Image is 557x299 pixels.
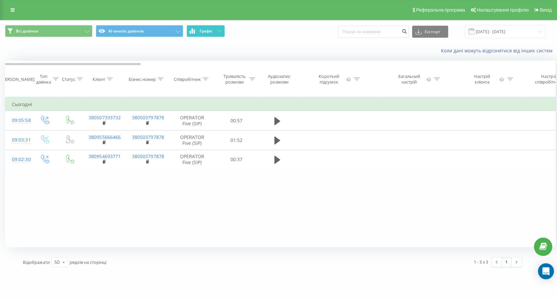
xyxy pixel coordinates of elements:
td: 00:37 [214,149,256,168]
div: 50 [54,257,59,264]
button: Експорт [409,26,445,37]
a: 380503797878 [131,114,163,120]
span: рядків на сторінці [69,258,106,264]
td: OPERATOR Five (SIP) [168,130,214,149]
div: Настрій клієнта [464,73,494,84]
div: 09:02:30 [12,152,25,165]
div: [PERSON_NAME] [1,76,34,82]
div: Статус [61,76,75,82]
div: Клієнт [92,76,104,82]
span: Вихід [536,7,548,13]
a: 380507333732 [88,114,120,120]
span: Всі дзвінки [16,28,38,33]
div: 09:03:31 [12,133,25,146]
button: Графік [185,25,223,37]
a: Коли дані можуть відрізнятися вiд інших систем [438,47,552,53]
div: Тривалість розмови [220,73,246,84]
div: Загальний настрій [391,73,422,84]
div: Аудіозапис розмови [261,73,293,84]
td: OPERATOR Five (SIP) [168,149,214,168]
input: Пошук за номером [336,26,406,37]
td: OPERATOR Five (SIP) [168,110,214,130]
a: 380954693771 [88,152,120,158]
span: Графік [198,29,211,33]
a: 380503797878 [131,152,163,158]
div: 1 - 3 з 3 [471,257,485,264]
a: 380955666466 [88,133,120,139]
td: 01:52 [214,130,256,149]
div: Open Intercom Messenger [534,262,550,277]
div: Співробітник [172,76,200,82]
td: 00:57 [214,110,256,130]
button: AI-аналіз дзвінків [95,25,182,37]
a: 380503797878 [131,133,163,139]
div: Короткий підсумок [311,73,343,84]
button: Всі дзвінки [5,25,92,37]
a: 1 [498,256,508,265]
span: Реферальна програма [413,7,462,13]
div: Тип дзвінка [36,73,51,84]
div: Бізнес номер [128,76,155,82]
span: Налаштування профілю [473,7,525,13]
div: 09:05:58 [12,113,25,126]
span: Відображати [23,258,49,264]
